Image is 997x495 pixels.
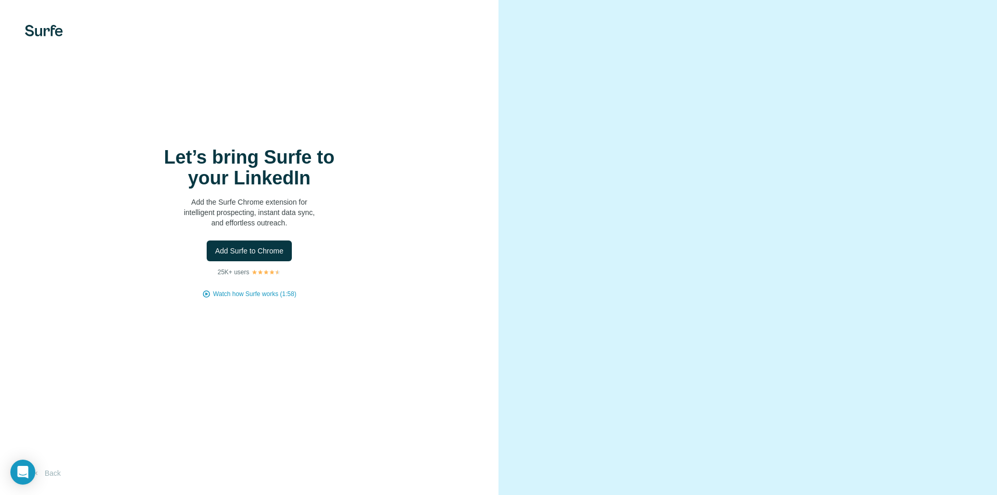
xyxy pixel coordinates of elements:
[207,240,292,261] button: Add Surfe to Chrome
[218,267,249,277] p: 25K+ users
[213,289,296,299] button: Watch how Surfe works (1:58)
[25,25,63,36] img: Surfe's logo
[25,464,68,483] button: Back
[215,246,284,256] span: Add Surfe to Chrome
[251,269,281,275] img: Rating Stars
[145,197,353,228] p: Add the Surfe Chrome extension for intelligent prospecting, instant data sync, and effortless out...
[10,460,35,485] div: Open Intercom Messenger
[145,147,353,189] h1: Let’s bring Surfe to your LinkedIn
